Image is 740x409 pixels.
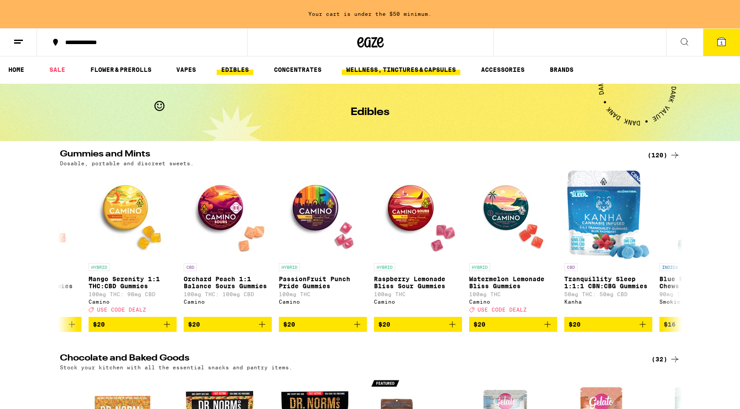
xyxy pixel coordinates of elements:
a: (32) [651,354,680,364]
a: Open page for Tranquillity Sleep 1:1:1 CBN:CBG Gummies from Kanha [564,171,652,317]
h2: Chocolate and Baked Goods [60,354,637,364]
p: 100mg THC: 98mg CBD [89,291,177,297]
p: Watermelon Lemonade Bliss Gummies [469,275,557,290]
span: $20 [378,321,390,328]
div: Camino [469,299,557,305]
a: Open page for PassionFruit Punch Pride Gummies from Camino [279,171,367,317]
img: Camino - PassionFruit Punch Pride Gummies [279,171,367,259]
div: Kanha [564,299,652,305]
a: ACCESSORIES [477,64,529,75]
p: Raspberry Lemonade Bliss Sour Gummies [374,275,462,290]
p: Tranquillity Sleep 1:1:1 CBN:CBG Gummies [564,275,652,290]
p: HYBRID [374,263,395,271]
button: Redirect to URL [0,0,481,64]
span: $20 [474,321,485,328]
button: Add to bag [89,317,177,332]
p: Dosable, portable and discreet sweets. [60,160,194,166]
p: CBD [564,263,577,271]
p: 50mg THC: 50mg CBD [564,291,652,297]
img: Camino - Orchard Peach 1:1 Balance Sours Gummies [184,171,272,259]
img: Camino - Raspberry Lemonade Bliss Sour Gummies [374,171,462,259]
a: Open page for Watermelon Lemonade Bliss Gummies from Camino [469,171,557,317]
button: Add to bag [374,317,462,332]
a: Open page for Mango Serenity 1:1 THC:CBD Gummies from Camino [89,171,177,317]
a: BRANDS [545,64,578,75]
p: 100mg THC [469,291,557,297]
span: $20 [188,321,200,328]
h2: Gummies and Mints [60,150,637,160]
p: CBD [184,263,197,271]
img: Camino - Watermelon Lemonade Bliss Gummies [469,171,557,259]
a: EDIBLES [217,64,253,75]
a: Open page for Orchard Peach 1:1 Balance Sours Gummies from Camino [184,171,272,317]
p: HYBRID [469,263,490,271]
h1: Edibles [351,107,389,118]
button: Add to bag [279,317,367,332]
p: INDICA [659,263,681,271]
p: 100mg THC [374,291,462,297]
span: USE CODE DEALZ [97,307,146,312]
p: Orchard Peach 1:1 Balance Sours Gummies [184,275,272,290]
button: Add to bag [564,317,652,332]
p: 100mg THC [279,291,367,297]
span: $16 [664,321,676,328]
span: Hi. Need any help? [5,6,63,13]
p: Mango Serenity 1:1 THC:CBD Gummies [89,275,177,290]
p: HYBRID [279,263,300,271]
div: Camino [374,299,462,305]
img: Camino - Mango Serenity 1:1 THC:CBD Gummies [89,171,177,259]
p: Stock your kitchen with all the essential snacks and pantry items. [60,364,292,370]
div: Camino [89,299,177,305]
span: $20 [283,321,295,328]
span: USE CODE DEALZ [477,307,527,312]
button: 1 [703,29,740,56]
a: VAPES [172,64,200,75]
a: (120) [647,150,680,160]
p: HYBRID [89,263,110,271]
a: SALE [45,64,70,75]
span: $20 [93,321,105,328]
span: $20 [569,321,581,328]
a: FLOWER & PREROLLS [86,64,156,75]
button: Add to bag [469,317,557,332]
a: HOME [4,64,29,75]
p: PassionFruit Punch Pride Gummies [279,275,367,290]
a: Open page for Raspberry Lemonade Bliss Sour Gummies from Camino [374,171,462,317]
div: Camino [279,299,367,305]
a: CONCENTRATES [270,64,326,75]
span: 1 [720,40,723,45]
button: Add to bag [184,317,272,332]
p: 100mg THC: 100mg CBD [184,291,272,297]
a: WELLNESS, TINCTURES & CAPSULES [342,64,460,75]
div: Camino [184,299,272,305]
img: Kanha - Tranquillity Sleep 1:1:1 CBN:CBG Gummies [567,171,650,259]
